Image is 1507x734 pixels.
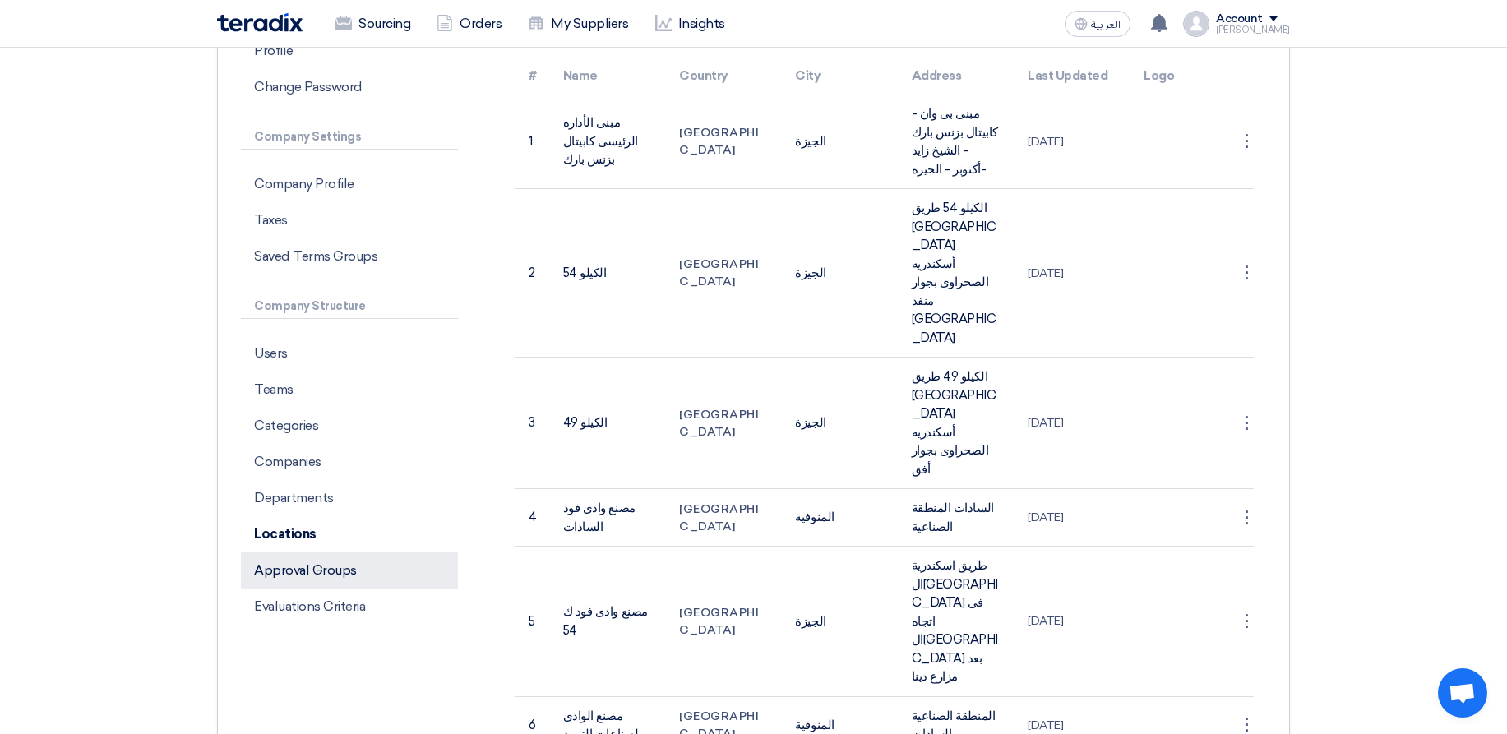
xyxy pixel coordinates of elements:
[899,547,1015,697] td: طريق اسكندرية ال[GEOGRAPHIC_DATA] فى اتجاه ال[GEOGRAPHIC_DATA] بعد مزارع دينا
[241,33,458,69] p: Profile
[1015,189,1130,358] td: [DATE]
[241,166,458,202] p: Company Profile
[241,480,458,516] p: Departments
[241,552,458,589] p: Approval Groups
[515,189,550,358] td: 2
[899,189,1015,358] td: الكيلو 54 طريق [GEOGRAPHIC_DATA] أسكندريه الصحراوى بجوار منفذ [GEOGRAPHIC_DATA]
[782,547,898,697] td: الجيزة
[550,189,666,358] td: الكيلو 54
[241,125,458,150] p: Company Settings
[666,95,782,189] td: [GEOGRAPHIC_DATA]
[241,372,458,408] p: Teams
[515,358,550,489] td: 3
[1091,19,1121,30] span: العربية
[899,489,1015,547] td: السادات المنطقة الصناعية
[241,589,458,625] p: Evaluations Criteria
[1015,489,1130,547] td: [DATE]
[515,547,550,697] td: 5
[550,547,666,697] td: مصنع وادى فود ك 54
[1232,410,1259,436] div: ⋮
[666,547,782,697] td: [GEOGRAPHIC_DATA]
[666,189,782,358] td: [GEOGRAPHIC_DATA]
[241,294,458,319] p: Company Structure
[322,6,423,42] a: Sourcing
[1232,260,1259,286] div: ⋮
[666,358,782,489] td: [GEOGRAPHIC_DATA]
[782,358,898,489] td: الجيزة
[1216,12,1263,26] div: Account
[1183,11,1209,37] img: profile_test.png
[1015,547,1130,697] td: [DATE]
[550,95,666,189] td: مبنى الأداره الرئيسى كابيتال بزنس بارك
[550,57,666,95] th: Name
[1065,11,1130,37] button: العربية
[1438,668,1487,718] div: Open chat
[515,489,550,547] td: 4
[1232,505,1259,531] div: ⋮
[642,6,738,42] a: Insights
[1216,25,1290,35] div: [PERSON_NAME]
[241,69,458,105] p: Change Password
[666,57,782,95] th: Country
[1015,358,1130,489] td: [DATE]
[782,189,898,358] td: الجيزة
[782,95,898,189] td: الجيزة
[515,95,550,189] td: 1
[782,57,898,95] th: City
[241,202,458,238] p: Taxes
[550,358,666,489] td: الكيلو 49
[1232,128,1259,155] div: ⋮
[899,95,1015,189] td: مبنى بى وان - كابيتال بزنس بارك - الشيخ زايد -أكتوبر - الجيزه
[1232,608,1259,635] div: ⋮
[515,6,641,42] a: My Suppliers
[550,489,666,547] td: مصنع وادى فود السادات
[217,13,303,32] img: Teradix logo
[782,489,898,547] td: المنوفية
[241,444,458,480] p: Companies
[241,238,458,275] p: Saved Terms Groups
[899,57,1015,95] th: Address
[515,57,550,95] th: #
[241,516,458,552] p: Locations
[423,6,515,42] a: Orders
[899,358,1015,489] td: الكيلو 49 طريق [GEOGRAPHIC_DATA] أسكندريه الصحراوى بجوار أفق
[1015,95,1130,189] td: [DATE]
[1015,57,1130,95] th: Last Updated
[1130,57,1219,95] th: Logo
[241,408,458,444] p: Categories
[666,489,782,547] td: [GEOGRAPHIC_DATA]
[241,335,458,372] p: Users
